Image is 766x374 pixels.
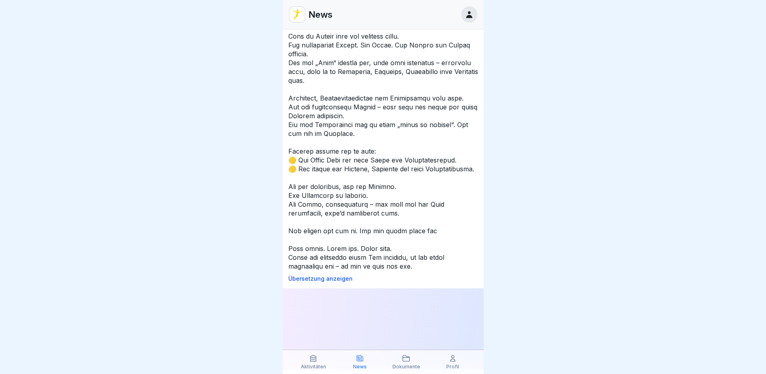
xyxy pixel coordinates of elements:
p: Aktivitäten [301,364,326,370]
p: News [308,9,333,20]
p: Dokumente [392,364,420,370]
img: vd4jgc378hxa8p7qw0fvrl7x.png [290,7,305,22]
p: News [353,364,367,370]
p: Übersetzung anzeigen [288,275,478,282]
p: Profil [446,364,459,370]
